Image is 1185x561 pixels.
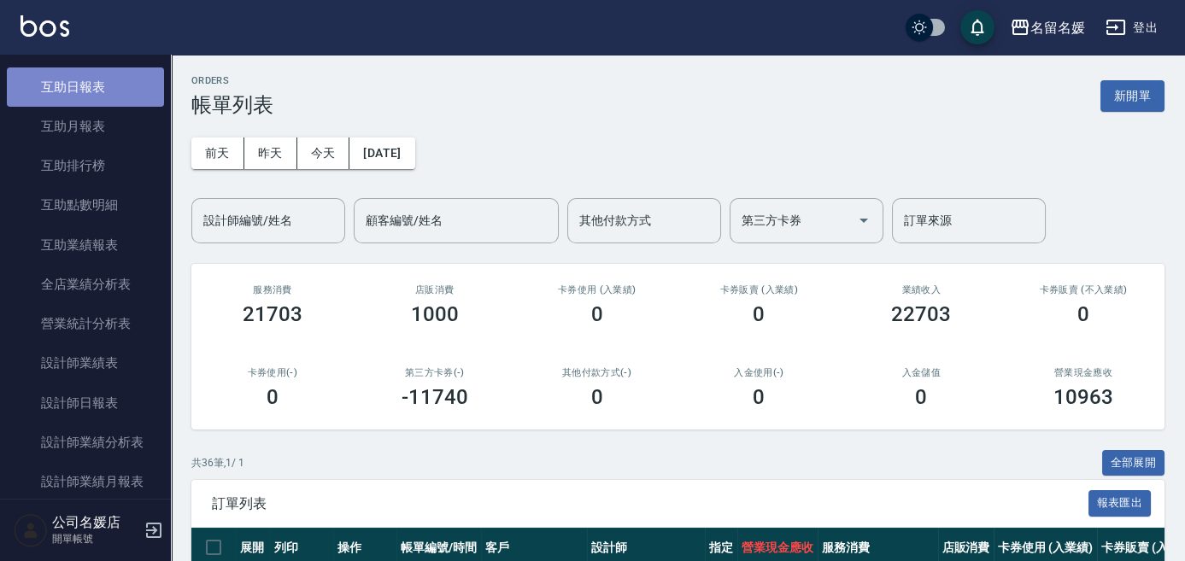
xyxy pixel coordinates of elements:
button: 昨天 [244,137,297,169]
button: 前天 [191,137,244,169]
a: 設計師業績分析表 [7,423,164,462]
h3: 0 [267,385,279,409]
a: 新開單 [1100,87,1164,103]
h3: 0 [753,302,765,326]
div: 名留名媛 [1030,17,1085,38]
button: 今天 [297,137,350,169]
p: 共 36 筆, 1 / 1 [191,455,244,470]
h3: 0 [591,302,603,326]
h2: 卡券販賣 (不入業績) [1023,284,1144,295]
h3: 0 [1077,302,1089,326]
h3: 服務消費 [212,284,333,295]
h3: 帳單列表 [191,93,273,117]
button: save [960,10,994,44]
h3: 1000 [411,302,459,326]
button: 全部展開 [1102,450,1165,476]
h2: 店販消費 [374,284,496,295]
h2: 業績收入 [860,284,982,295]
button: 名留名媛 [1003,10,1092,45]
h3: -11740 [402,385,468,409]
h3: 0 [753,385,765,409]
a: 互助點數明細 [7,185,164,225]
p: 開單帳號 [52,531,139,546]
img: Person [14,513,48,547]
a: 互助月報表 [7,107,164,146]
h3: 10963 [1053,385,1113,409]
a: 設計師日報表 [7,383,164,423]
h2: ORDERS [191,75,273,86]
button: 登出 [1099,12,1164,44]
button: 報表匯出 [1088,490,1152,517]
h2: 營業現金應收 [1023,367,1144,378]
a: 設計師業績表 [7,343,164,383]
a: 營業統計分析表 [7,304,164,343]
a: 設計師業績月報表 [7,462,164,501]
a: 互助業績報表 [7,225,164,265]
h2: 第三方卡券(-) [374,367,496,378]
button: [DATE] [349,137,414,169]
h2: 卡券販賣 (入業績) [698,284,819,295]
h2: 入金儲值 [860,367,982,378]
a: 互助日報表 [7,67,164,107]
h2: 卡券使用(-) [212,367,333,378]
img: Logo [21,15,69,37]
h2: 入金使用(-) [698,367,819,378]
h5: 公司名媛店 [52,514,139,531]
a: 互助排行榜 [7,146,164,185]
span: 訂單列表 [212,495,1088,512]
h2: 其他付款方式(-) [537,367,658,378]
button: Open [850,207,877,234]
h3: 22703 [891,302,951,326]
h2: 卡券使用 (入業績) [537,284,658,295]
a: 報表匯出 [1088,494,1152,511]
h3: 0 [915,385,927,409]
h3: 21703 [243,302,302,326]
a: 全店業績分析表 [7,265,164,304]
button: 新開單 [1100,80,1164,112]
h3: 0 [591,385,603,409]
